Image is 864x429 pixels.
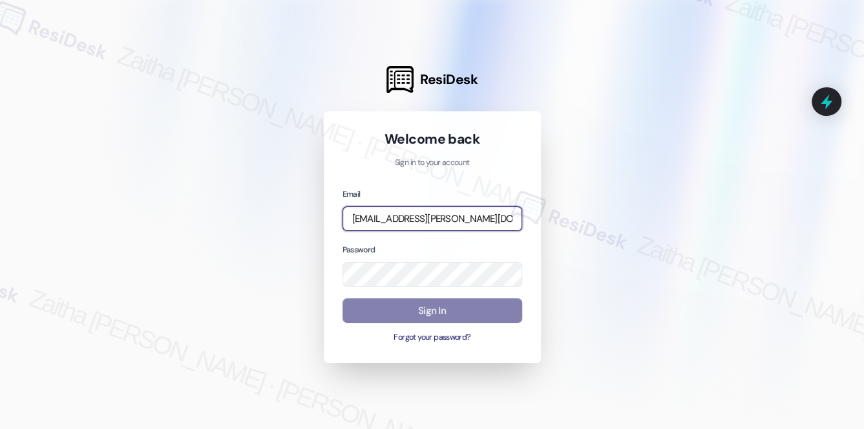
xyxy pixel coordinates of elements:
label: Password [342,245,375,255]
label: Email [342,189,361,199]
button: Sign In [342,298,522,324]
button: Forgot your password? [342,332,522,344]
span: ResiDesk [420,71,478,89]
img: ResiDesk Logo [386,66,414,93]
input: name@example.com [342,206,522,232]
h1: Welcome back [342,130,522,148]
p: Sign in to your account [342,157,522,169]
